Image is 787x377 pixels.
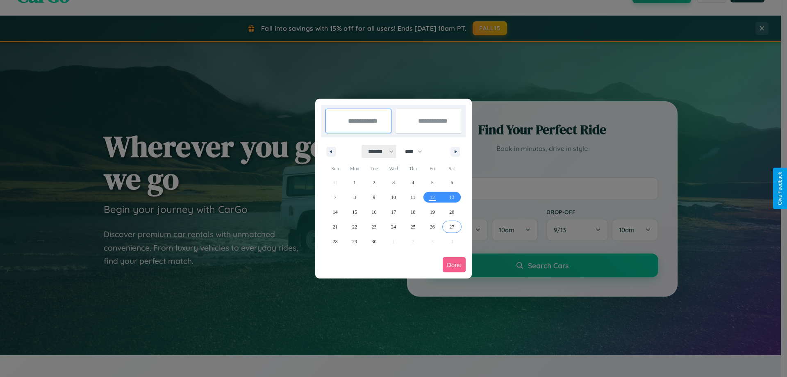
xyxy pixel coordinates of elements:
button: 3 [384,175,403,190]
span: 21 [333,219,338,234]
span: 26 [430,219,435,234]
span: 19 [430,205,435,219]
button: 8 [345,190,364,205]
span: 2 [373,175,375,190]
button: 4 [403,175,423,190]
span: Fri [423,162,442,175]
button: 28 [325,234,345,249]
span: 1 [353,175,356,190]
span: 10 [391,190,396,205]
button: 12 [423,190,442,205]
button: 25 [403,219,423,234]
button: 14 [325,205,345,219]
button: 26 [423,219,442,234]
button: 1 [345,175,364,190]
span: 14 [333,205,338,219]
span: 22 [352,219,357,234]
button: 6 [442,175,462,190]
span: Wed [384,162,403,175]
button: 2 [364,175,384,190]
button: 29 [345,234,364,249]
span: 17 [391,205,396,219]
span: 11 [411,190,416,205]
span: 28 [333,234,338,249]
span: 25 [410,219,415,234]
span: 6 [450,175,453,190]
button: 11 [403,190,423,205]
span: 7 [334,190,337,205]
button: 20 [442,205,462,219]
button: 17 [384,205,403,219]
div: Give Feedback [777,172,783,205]
span: Mon [345,162,364,175]
button: 24 [384,219,403,234]
span: 4 [412,175,414,190]
button: 19 [423,205,442,219]
span: 18 [410,205,415,219]
button: 30 [364,234,384,249]
span: 29 [352,234,357,249]
button: 18 [403,205,423,219]
span: 9 [373,190,375,205]
button: 13 [442,190,462,205]
button: 7 [325,190,345,205]
span: 16 [372,205,377,219]
span: Sat [442,162,462,175]
span: 15 [352,205,357,219]
span: 30 [372,234,377,249]
button: 27 [442,219,462,234]
span: 13 [449,190,454,205]
span: 8 [353,190,356,205]
button: 15 [345,205,364,219]
span: 5 [431,175,434,190]
button: 10 [384,190,403,205]
button: 21 [325,219,345,234]
span: 23 [372,219,377,234]
button: 5 [423,175,442,190]
button: 9 [364,190,384,205]
span: 12 [430,190,435,205]
button: 16 [364,205,384,219]
button: 22 [345,219,364,234]
span: Tue [364,162,384,175]
span: 20 [449,205,454,219]
span: Sun [325,162,345,175]
span: 24 [391,219,396,234]
span: Thu [403,162,423,175]
button: 23 [364,219,384,234]
button: Done [443,257,466,272]
span: 3 [392,175,395,190]
span: 27 [449,219,454,234]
